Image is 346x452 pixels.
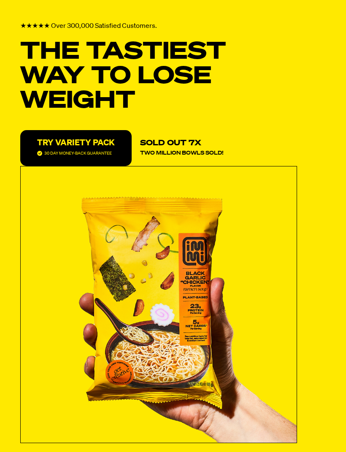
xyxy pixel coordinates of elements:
p: ★★★★★ Over 300,000 Satisfied Customers. [20,21,157,31]
div: Slide 1 [20,166,297,443]
h1: THE TASTIEST WAY TO LOSE WEIGHT [20,40,296,113]
p: TWO MILLION BOWLS SOLD! [140,148,224,158]
p: 30 DAY MONEY-BACK GUARANTEE [44,149,112,158]
p: TRY VARIETY PACK [37,139,115,147]
div: Carousel slides [20,166,297,443]
p: SOLD OUT 7X [140,138,201,148]
img: Hand holding a vibrant yellow packet of plant-based black garlic ramen noodles. [21,166,297,443]
button: TRY VARIETY PACK30 DAY MONEY-BACK GUARANTEE [20,130,132,166]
